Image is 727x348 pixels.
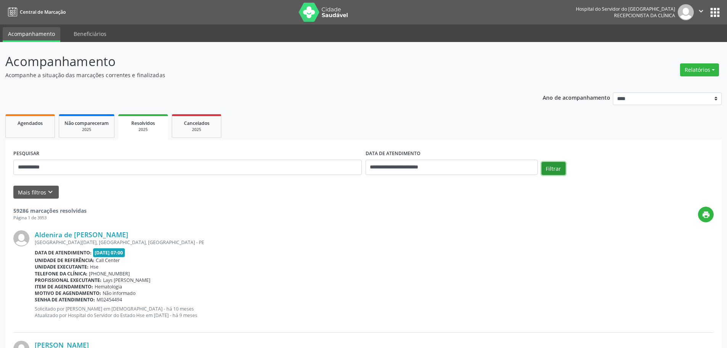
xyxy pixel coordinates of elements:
button: Mais filtroskeyboard_arrow_down [13,186,59,199]
span: Recepcionista da clínica [614,12,675,19]
span: [PHONE_NUMBER] [89,270,130,277]
span: Não compareceram [64,120,109,126]
label: PESQUISAR [13,148,39,160]
a: Aldenira de [PERSON_NAME] [35,230,128,239]
span: Hse [90,264,98,270]
img: img [678,4,694,20]
i: print [702,210,710,219]
p: Acompanhe a situação das marcações correntes e finalizadas [5,71,507,79]
b: Unidade executante: [35,264,89,270]
div: Página 1 de 3953 [13,215,87,221]
span: Call Center [96,257,120,264]
i: keyboard_arrow_down [46,188,55,196]
b: Unidade de referência: [35,257,94,264]
b: Telefone da clínica: [35,270,87,277]
button: Filtrar [542,162,566,175]
label: DATA DE ATENDIMENTO [366,148,421,160]
span: Central de Marcação [20,9,66,15]
a: Central de Marcação [5,6,66,18]
p: Ano de acompanhamento [543,92,610,102]
a: Beneficiários [68,27,112,40]
b: Item de agendamento: [35,283,93,290]
span: M02454494 [97,296,122,303]
img: img [13,230,29,246]
div: 2025 [124,127,163,133]
span: Hematologia [95,283,122,290]
span: Lays [PERSON_NAME] [103,277,150,283]
b: Data de atendimento: [35,249,92,256]
div: Hospital do Servidor do [GEOGRAPHIC_DATA] [576,6,675,12]
p: Acompanhamento [5,52,507,71]
span: Não informado [103,290,135,296]
div: 2025 [64,127,109,133]
i:  [697,7,705,15]
b: Senha de atendimento: [35,296,95,303]
div: 2025 [177,127,216,133]
span: [DATE] 07:00 [93,248,125,257]
p: Solicitado por [PERSON_NAME] em [DEMOGRAPHIC_DATA] - há 10 meses Atualizado por Hospital do Servi... [35,306,714,319]
button: print [698,207,714,222]
span: Resolvidos [131,120,155,126]
strong: 59286 marcações resolvidas [13,207,87,214]
span: Agendados [18,120,43,126]
button: apps [708,6,722,19]
span: Cancelados [184,120,210,126]
a: Acompanhamento [3,27,60,42]
div: [GEOGRAPHIC_DATA][DATE], [GEOGRAPHIC_DATA], [GEOGRAPHIC_DATA] - PE [35,239,714,246]
button:  [694,4,708,20]
b: Profissional executante: [35,277,102,283]
button: Relatórios [680,63,719,76]
b: Motivo de agendamento: [35,290,101,296]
